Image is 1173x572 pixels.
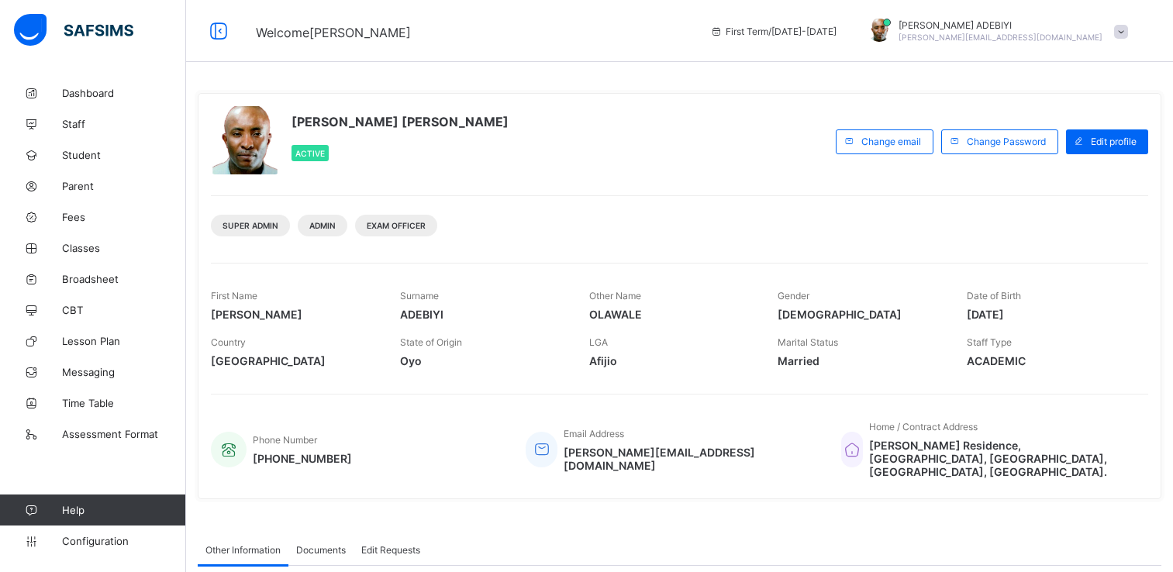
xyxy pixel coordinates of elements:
span: Configuration [62,535,185,547]
span: Change email [861,136,921,147]
span: Messaging [62,366,186,378]
span: Other Information [205,544,281,556]
span: Staff Type [967,336,1012,348]
span: Student [62,149,186,161]
span: Date of Birth [967,290,1021,302]
span: Surname [400,290,439,302]
span: Home / Contract Address [869,421,978,432]
span: Oyo [400,354,566,367]
span: Active [295,149,325,158]
span: Afijio [589,354,755,367]
span: Admin [309,221,336,230]
span: Married [778,354,944,367]
span: Marital Status [778,336,838,348]
span: OLAWALE [589,308,755,321]
span: Gender [778,290,809,302]
div: ALEXANDERADEBIYI [852,19,1136,44]
span: LGA [589,336,608,348]
span: [DATE] [967,308,1133,321]
span: Change Password [967,136,1046,147]
span: [PHONE_NUMBER] [253,452,352,465]
span: Documents [296,544,346,556]
span: Country [211,336,246,348]
span: Classes [62,242,186,254]
span: [PERSON_NAME] [211,308,377,321]
span: Email Address [564,428,624,439]
span: ACADEMIC [967,354,1133,367]
span: Parent [62,180,186,192]
span: [DEMOGRAPHIC_DATA] [778,308,944,321]
span: State of Origin [400,336,462,348]
span: First Name [211,290,257,302]
span: Broadsheet [62,273,186,285]
span: [PERSON_NAME] [PERSON_NAME] [292,114,509,129]
span: Edit profile [1091,136,1137,147]
span: Assessment Format [62,428,186,440]
span: Exam Officer [367,221,426,230]
span: Phone Number [253,434,317,446]
span: [PERSON_NAME] ADEBIYI [899,19,1102,31]
span: Staff [62,118,186,130]
span: [PERSON_NAME][EMAIL_ADDRESS][DOMAIN_NAME] [899,33,1102,42]
span: session/term information [710,26,837,37]
span: Super Admin [223,221,278,230]
span: Dashboard [62,87,186,99]
span: Lesson Plan [62,335,186,347]
span: ADEBIYI [400,308,566,321]
span: Welcome [PERSON_NAME] [256,25,411,40]
span: Fees [62,211,186,223]
img: safsims [14,14,133,47]
span: Edit Requests [361,544,420,556]
span: Help [62,504,185,516]
span: [PERSON_NAME][EMAIL_ADDRESS][DOMAIN_NAME] [564,446,817,472]
span: [GEOGRAPHIC_DATA] [211,354,377,367]
span: [PERSON_NAME] Residence, [GEOGRAPHIC_DATA], [GEOGRAPHIC_DATA], [GEOGRAPHIC_DATA], [GEOGRAPHIC_DATA]. [869,439,1133,478]
span: Time Table [62,397,186,409]
span: Other Name [589,290,641,302]
span: CBT [62,304,186,316]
